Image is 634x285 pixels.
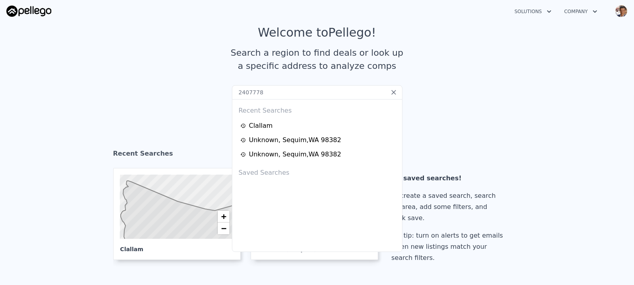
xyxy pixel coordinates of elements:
div: Unknown , Sequim , WA 98382 [249,150,342,159]
div: No saved searches! [391,173,506,184]
span: + [221,211,226,221]
a: Zoom in [218,211,230,223]
a: Unknown, Sequim,WA 98382 [240,150,396,159]
button: Solutions [508,4,558,19]
a: Clallam [240,121,396,131]
div: Recent Searches [236,100,399,119]
div: Saved Searches [236,162,399,181]
div: Welcome to Pellego ! [258,25,376,40]
a: Unknown, Sequim,WA 98382 [240,135,396,145]
div: Clallam [120,239,234,253]
a: Zoom out [218,223,230,234]
a: Clallam [113,168,247,260]
div: To create a saved search, search an area, add some filters, and click save. [391,190,506,224]
div: Unknown , Sequim , WA 98382 [249,135,342,145]
span: , WA 98382 [314,246,348,252]
div: Search a region to find deals or look up a specific address to analyze comps [228,46,406,72]
button: Company [558,4,604,19]
img: Pellego [6,6,51,17]
input: Search an address or region... [232,85,402,100]
img: avatar [615,5,628,18]
div: Pro tip: turn on alerts to get emails when new listings match your search filters. [391,230,506,264]
div: Recent Searches [113,142,521,168]
span: − [221,223,226,233]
